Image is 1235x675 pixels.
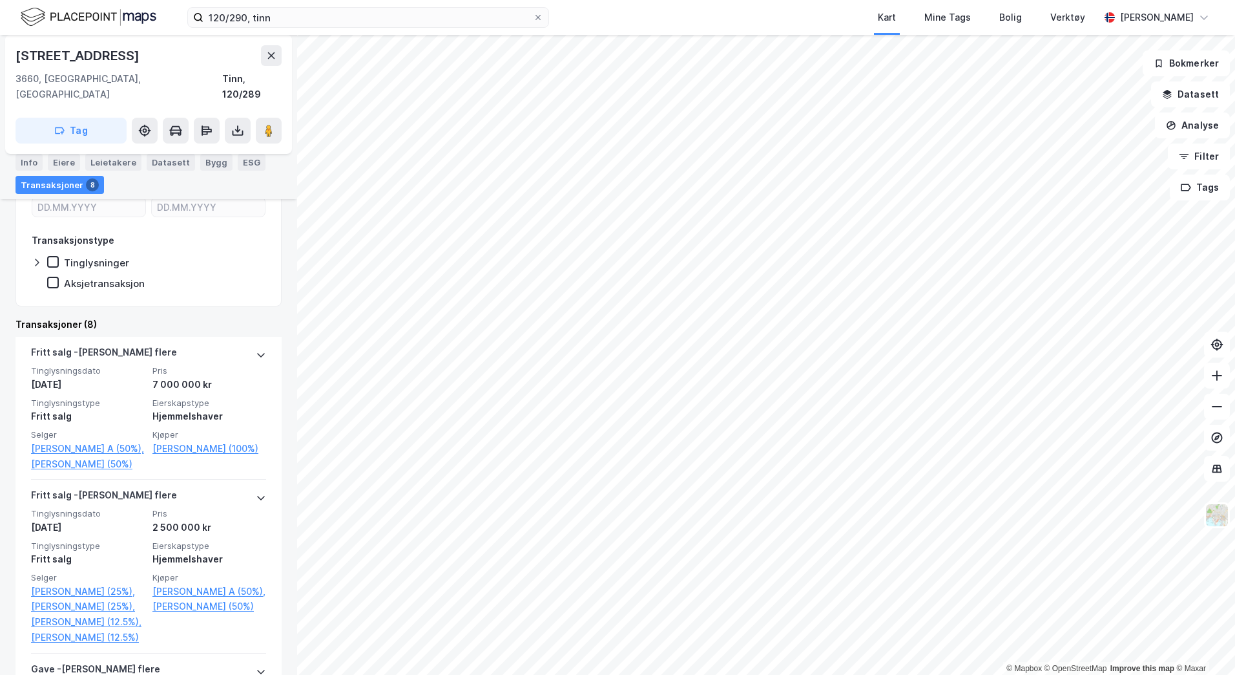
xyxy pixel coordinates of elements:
[152,584,266,599] a: [PERSON_NAME] A (50%),
[31,398,145,409] span: Tinglysningstype
[31,365,145,376] span: Tinglysningsdato
[31,552,145,567] div: Fritt salg
[1044,664,1107,673] a: OpenStreetMap
[1110,664,1174,673] a: Improve this map
[16,45,142,66] div: [STREET_ADDRESS]
[152,599,266,614] a: [PERSON_NAME] (50%)
[152,520,266,535] div: 2 500 000 kr
[147,154,195,171] div: Datasett
[152,429,266,440] span: Kjøper
[31,429,145,440] span: Selger
[924,10,971,25] div: Mine Tags
[64,277,145,290] div: Aksjetransaksjon
[1170,175,1230,200] button: Tags
[16,71,222,102] div: 3660, [GEOGRAPHIC_DATA], [GEOGRAPHIC_DATA]
[31,345,177,365] div: Fritt salg - [PERSON_NAME] flere
[48,154,80,171] div: Eiere
[16,317,282,332] div: Transaksjoner (8)
[32,197,145,217] input: DD.MM.YYYY
[31,508,145,519] span: Tinglysningsdato
[203,8,533,27] input: Søk på adresse, matrikkel, gårdeiere, leietakere eller personer
[31,441,145,456] a: [PERSON_NAME] A (50%),
[152,197,265,217] input: DD.MM.YYYY
[999,10,1022,25] div: Bolig
[1143,50,1230,76] button: Bokmerker
[152,572,266,583] span: Kjøper
[31,630,145,645] a: [PERSON_NAME] (12.5%)
[1151,81,1230,107] button: Datasett
[1170,613,1235,675] iframe: Chat Widget
[85,154,141,171] div: Leietakere
[200,154,233,171] div: Bygg
[1120,10,1194,25] div: [PERSON_NAME]
[31,572,145,583] span: Selger
[152,541,266,552] span: Eierskapstype
[32,233,114,248] div: Transaksjonstype
[31,614,145,630] a: [PERSON_NAME] (12.5%),
[878,10,896,25] div: Kart
[152,377,266,392] div: 7 000 000 kr
[31,584,145,599] a: [PERSON_NAME] (25%),
[152,508,266,519] span: Pris
[31,520,145,535] div: [DATE]
[152,365,266,376] span: Pris
[1050,10,1085,25] div: Verktøy
[1155,112,1230,138] button: Analyse
[1170,613,1235,675] div: Kontrollprogram for chat
[21,6,156,28] img: logo.f888ab2527a4732fd821a326f86c7f29.svg
[31,409,145,424] div: Fritt salg
[152,409,266,424] div: Hjemmelshaver
[31,599,145,614] a: [PERSON_NAME] (25%),
[1168,144,1230,169] button: Filter
[31,541,145,552] span: Tinglysningstype
[238,154,265,171] div: ESG
[64,257,129,269] div: Tinglysninger
[16,118,127,144] button: Tag
[16,176,104,194] div: Transaksjoner
[86,178,99,191] div: 8
[152,398,266,409] span: Eierskapstype
[222,71,282,102] div: Tinn, 120/289
[1205,503,1229,528] img: Z
[1006,664,1042,673] a: Mapbox
[16,154,43,171] div: Info
[152,441,266,456] a: [PERSON_NAME] (100%)
[31,456,145,472] a: [PERSON_NAME] (50%)
[31,377,145,392] div: [DATE]
[31,487,177,508] div: Fritt salg - [PERSON_NAME] flere
[152,552,266,567] div: Hjemmelshaver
